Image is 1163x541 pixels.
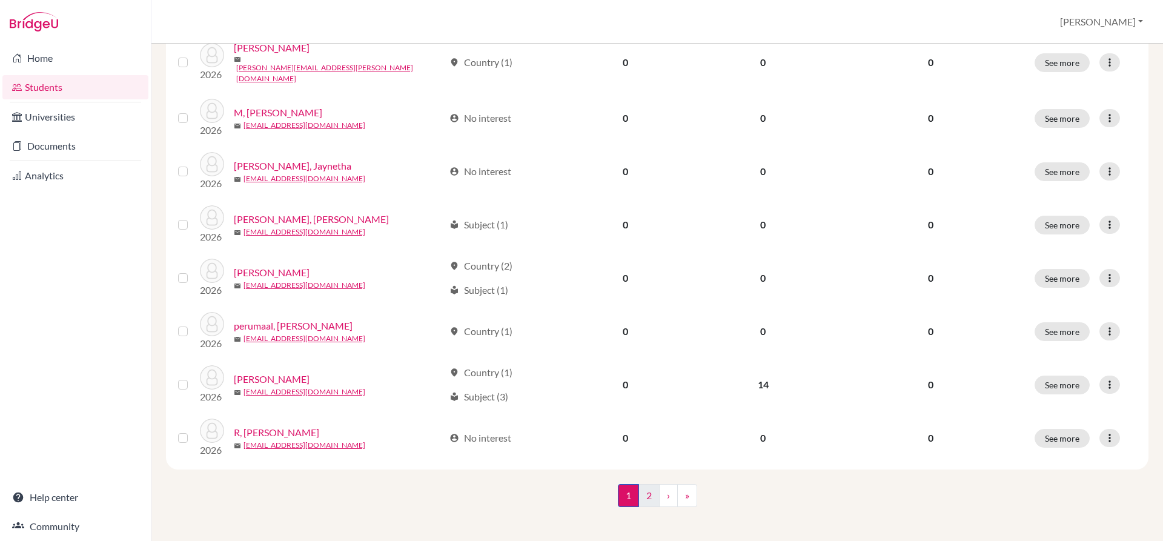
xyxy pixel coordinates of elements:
span: mail [234,389,241,396]
td: 0 [558,33,692,91]
a: [PERSON_NAME], Jaynetha [234,159,351,173]
a: M, [PERSON_NAME] [234,105,322,120]
td: 0 [692,305,833,358]
img: Manikandan, Jaynetha [200,152,224,176]
td: 14 [692,358,833,411]
a: » [677,484,697,507]
a: [EMAIL_ADDRESS][DOMAIN_NAME] [244,173,365,184]
p: 2026 [200,283,224,297]
a: [EMAIL_ADDRESS][DOMAIN_NAME] [244,280,365,291]
button: See more [1035,216,1090,234]
a: Analytics [2,164,148,188]
a: [PERSON_NAME][EMAIL_ADDRESS][PERSON_NAME][DOMAIN_NAME] [236,62,444,84]
a: Help center [2,485,148,509]
div: Country (1) [449,324,512,339]
a: [EMAIL_ADDRESS][DOMAIN_NAME] [244,333,365,344]
span: account_circle [449,167,459,176]
p: 2026 [200,336,224,351]
a: [PERSON_NAME] [234,372,310,387]
span: mail [234,282,241,290]
a: Students [2,75,148,99]
span: mail [234,229,241,236]
td: 0 [558,358,692,411]
p: 0 [841,431,1020,445]
td: 0 [692,91,833,145]
span: local_library [449,285,459,295]
a: [EMAIL_ADDRESS][DOMAIN_NAME] [244,387,365,397]
div: Country (1) [449,365,512,380]
p: 2026 [200,443,224,457]
p: 0 [841,217,1020,232]
span: mail [234,336,241,343]
td: 0 [558,305,692,358]
span: location_on [449,368,459,377]
p: 0 [841,377,1020,392]
img: Kummitha, Niharika [200,43,224,67]
p: 2026 [200,230,224,244]
span: location_on [449,261,459,271]
span: mail [234,56,241,63]
p: 2026 [200,123,224,138]
a: perumaal, [PERSON_NAME] [234,319,353,333]
p: 0 [841,111,1020,125]
div: Country (2) [449,259,512,273]
span: location_on [449,327,459,336]
p: 0 [841,324,1020,339]
img: Manish, Ivan [200,205,224,230]
a: Universities [2,105,148,129]
div: Subject (1) [449,217,508,232]
a: [EMAIL_ADDRESS][DOMAIN_NAME] [244,227,365,237]
span: mail [234,442,241,450]
img: Pemmasani, Abhinaya [200,259,224,283]
td: 0 [692,145,833,198]
p: 2026 [200,67,224,82]
span: local_library [449,220,459,230]
td: 0 [558,91,692,145]
a: [EMAIL_ADDRESS][DOMAIN_NAME] [244,120,365,131]
div: No interest [449,111,511,125]
button: See more [1035,162,1090,181]
div: Country (1) [449,55,512,70]
button: See more [1035,53,1090,72]
div: No interest [449,164,511,179]
p: 0 [841,271,1020,285]
button: See more [1035,109,1090,128]
td: 0 [558,145,692,198]
p: 2026 [200,176,224,191]
img: Prabu, Krish [200,365,224,390]
td: 0 [558,251,692,305]
nav: ... [618,484,697,517]
p: 2026 [200,390,224,404]
a: 2 [638,484,660,507]
img: M, Pavithra [200,99,224,123]
span: mail [234,122,241,130]
a: [EMAIL_ADDRESS][DOMAIN_NAME] [244,440,365,451]
a: [PERSON_NAME] [234,41,310,55]
a: [PERSON_NAME], [PERSON_NAME] [234,212,389,227]
p: 0 [841,164,1020,179]
img: perumaal, Harshita [200,312,224,336]
button: See more [1035,322,1090,341]
button: See more [1035,269,1090,288]
span: mail [234,176,241,183]
img: Bridge-U [10,12,58,32]
button: [PERSON_NAME] [1055,10,1148,33]
a: Community [2,514,148,539]
a: › [659,484,678,507]
td: 0 [692,251,833,305]
button: See more [1035,376,1090,394]
td: 0 [558,198,692,251]
img: R, KANMANI [200,419,224,443]
span: 1 [618,484,639,507]
a: Documents [2,134,148,158]
p: 0 [841,55,1020,70]
td: 0 [692,198,833,251]
td: 0 [692,411,833,465]
span: local_library [449,392,459,402]
a: [PERSON_NAME] [234,265,310,280]
span: location_on [449,58,459,67]
div: Subject (1) [449,283,508,297]
button: See more [1035,429,1090,448]
div: Subject (3) [449,390,508,404]
div: No interest [449,431,511,445]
